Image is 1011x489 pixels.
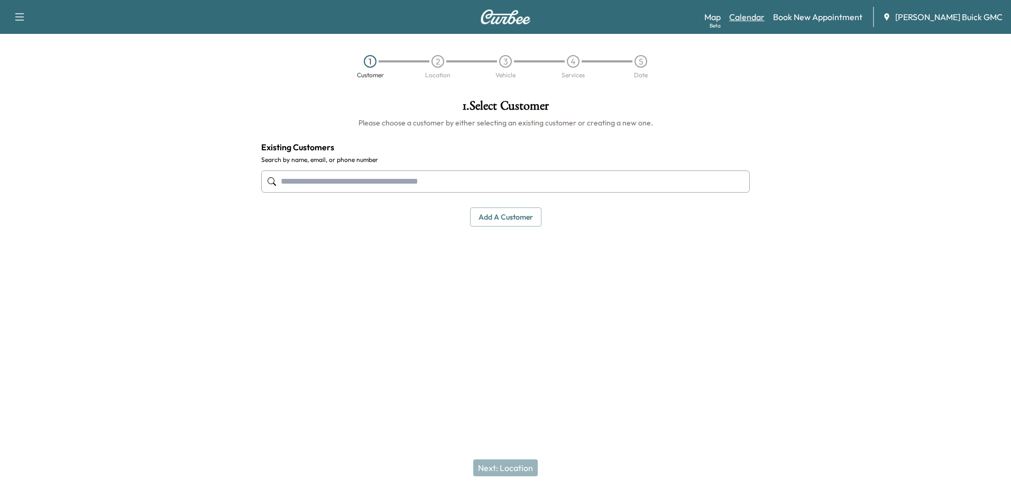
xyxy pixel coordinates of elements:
label: Search by name, email, or phone number [261,156,750,164]
span: [PERSON_NAME] Buick GMC [895,11,1003,23]
a: Calendar [729,11,765,23]
div: 1 [364,55,376,68]
a: MapBeta [704,11,721,23]
img: Curbee Logo [480,10,531,24]
h1: 1 . Select Customer [261,99,750,117]
div: Beta [710,22,721,30]
div: Location [425,72,451,78]
div: Date [634,72,648,78]
button: Add a customer [470,207,541,227]
div: 5 [635,55,647,68]
div: Vehicle [495,72,516,78]
div: 4 [567,55,580,68]
div: 3 [499,55,512,68]
div: Customer [357,72,384,78]
div: Services [562,72,585,78]
a: Book New Appointment [773,11,862,23]
h4: Existing Customers [261,141,750,153]
div: 2 [431,55,444,68]
h6: Please choose a customer by either selecting an existing customer or creating a new one. [261,117,750,128]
